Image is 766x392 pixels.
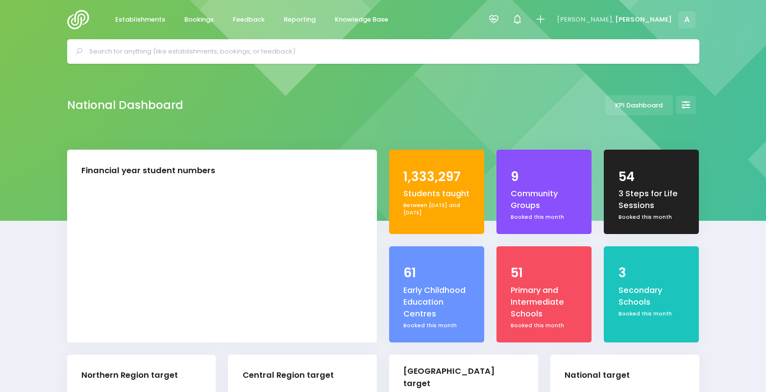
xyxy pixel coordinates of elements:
div: 61 [403,263,470,283]
span: Reporting [284,15,316,25]
div: 51 [511,263,577,283]
div: Booked this month [511,213,577,221]
a: KPI Dashboard [605,95,673,115]
div: 3 Steps for Life Sessions [618,188,685,212]
div: Financial year student numbers [81,165,215,177]
input: Search for anything (like establishments, bookings, or feedback) [89,44,686,59]
span: [PERSON_NAME] [615,15,672,25]
a: Knowledge Base [327,10,396,29]
div: Booked this month [511,322,577,330]
span: Bookings [184,15,214,25]
span: Knowledge Base [335,15,388,25]
a: Reporting [276,10,324,29]
div: Central Region target [243,369,334,382]
h2: National Dashboard [67,99,183,112]
div: Community Groups [511,188,577,212]
a: Establishments [107,10,173,29]
img: Logo [67,10,95,29]
div: [GEOGRAPHIC_DATA] target [403,366,516,390]
div: Students taught [403,188,470,200]
span: [PERSON_NAME], [557,15,614,25]
div: Primary and Intermediate Schools [511,285,577,320]
a: Bookings [176,10,222,29]
span: Feedback [233,15,265,25]
div: Booked this month [618,213,685,221]
a: Feedback [225,10,273,29]
div: Booked this month [618,310,685,318]
div: Northern Region target [81,369,178,382]
div: Between [DATE] and [DATE] [403,202,470,217]
div: Booked this month [403,322,470,330]
div: 9 [511,167,577,186]
div: Secondary Schools [618,285,685,309]
span: A [678,11,695,28]
div: 3 [618,263,685,283]
div: 54 [618,167,685,186]
div: National target [565,369,630,382]
div: Early Childhood Education Centres [403,285,470,320]
span: Establishments [115,15,165,25]
div: 1,333,297 [403,167,470,186]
